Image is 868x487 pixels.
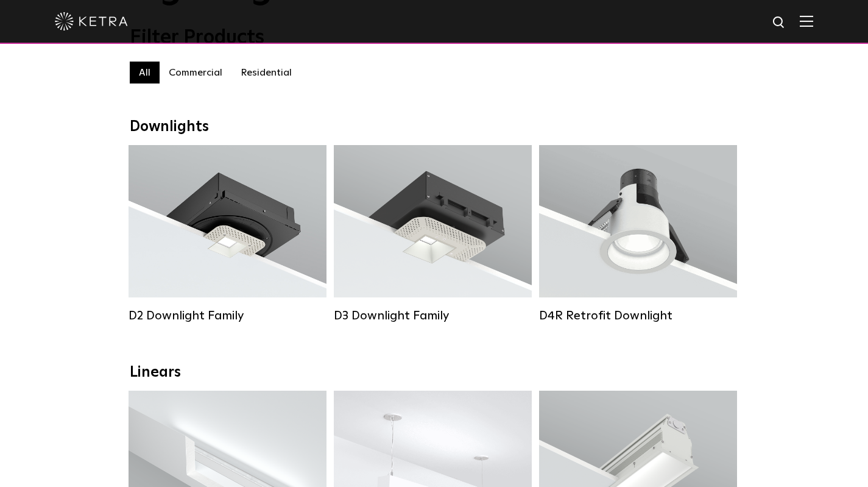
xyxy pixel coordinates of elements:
label: Commercial [160,62,231,84]
a: D4R Retrofit Downlight Lumen Output:800Colors:White / BlackBeam Angles:15° / 25° / 40° / 60°Watta... [539,145,737,323]
div: D3 Downlight Family [334,308,532,323]
a: D2 Downlight Family Lumen Output:1200Colors:White / Black / Gloss Black / Silver / Bronze / Silve... [129,145,326,323]
div: D2 Downlight Family [129,308,326,323]
div: Downlights [130,118,739,136]
a: D3 Downlight Family Lumen Output:700 / 900 / 1100Colors:White / Black / Silver / Bronze / Paintab... [334,145,532,323]
div: Linears [130,364,739,382]
div: D4R Retrofit Downlight [539,308,737,323]
label: Residential [231,62,301,84]
label: All [130,62,160,84]
img: Hamburger%20Nav.svg [800,15,813,27]
img: ketra-logo-2019-white [55,12,128,30]
img: search icon [772,15,787,30]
